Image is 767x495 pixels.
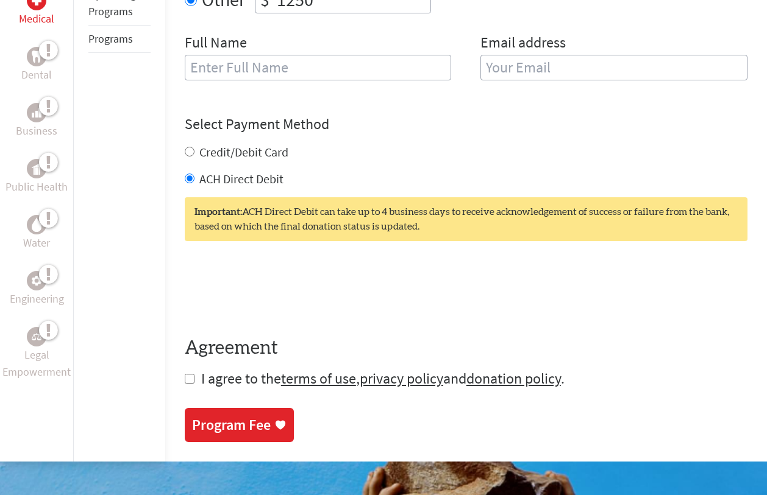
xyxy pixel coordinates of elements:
div: Dental [27,47,46,66]
h4: Agreement [185,337,747,359]
a: Programs [88,32,133,46]
a: privacy policy [360,369,443,388]
img: Public Health [32,163,41,175]
img: Engineering [32,276,41,286]
a: Program Fee [185,408,294,442]
a: Legal EmpowermentLegal Empowerment [2,327,71,381]
p: Legal Empowerment [2,346,71,381]
div: Business [27,103,46,122]
div: Legal Empowerment [27,327,46,346]
div: Public Health [27,159,46,178]
img: Dental [32,51,41,62]
label: Email address [480,33,566,55]
div: Engineering [27,271,46,290]
label: ACH Direct Debit [199,171,284,186]
a: WaterWater [23,215,50,251]
a: EngineeringEngineering [10,271,64,307]
img: Legal Empowerment [32,333,41,340]
label: Credit/Debit Card [199,144,288,160]
a: donation policy [466,369,561,388]
div: Water [27,215,46,234]
div: ACH Direct Debit can take up to 4 business days to receive acknowledgement of success or failure ... [185,197,747,241]
label: Full Name [185,33,247,55]
a: BusinessBusiness [16,103,57,139]
p: Medical [19,10,54,27]
span: I agree to the , and . [201,369,565,388]
h4: Select Payment Method [185,114,747,134]
a: terms of use [281,369,356,388]
p: Dental [21,66,52,83]
p: Business [16,122,57,139]
input: Your Email [480,55,747,80]
iframe: reCAPTCHA [185,265,370,313]
a: DentalDental [21,47,52,83]
input: Enter Full Name [185,55,452,80]
div: Program Fee [192,415,271,435]
img: Water [32,217,41,231]
strong: Important: [194,207,242,217]
p: Engineering [10,290,64,307]
li: Programs [88,26,151,53]
a: Public HealthPublic Health [5,159,68,195]
p: Water [23,234,50,251]
img: Business [32,108,41,118]
p: Public Health [5,178,68,195]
